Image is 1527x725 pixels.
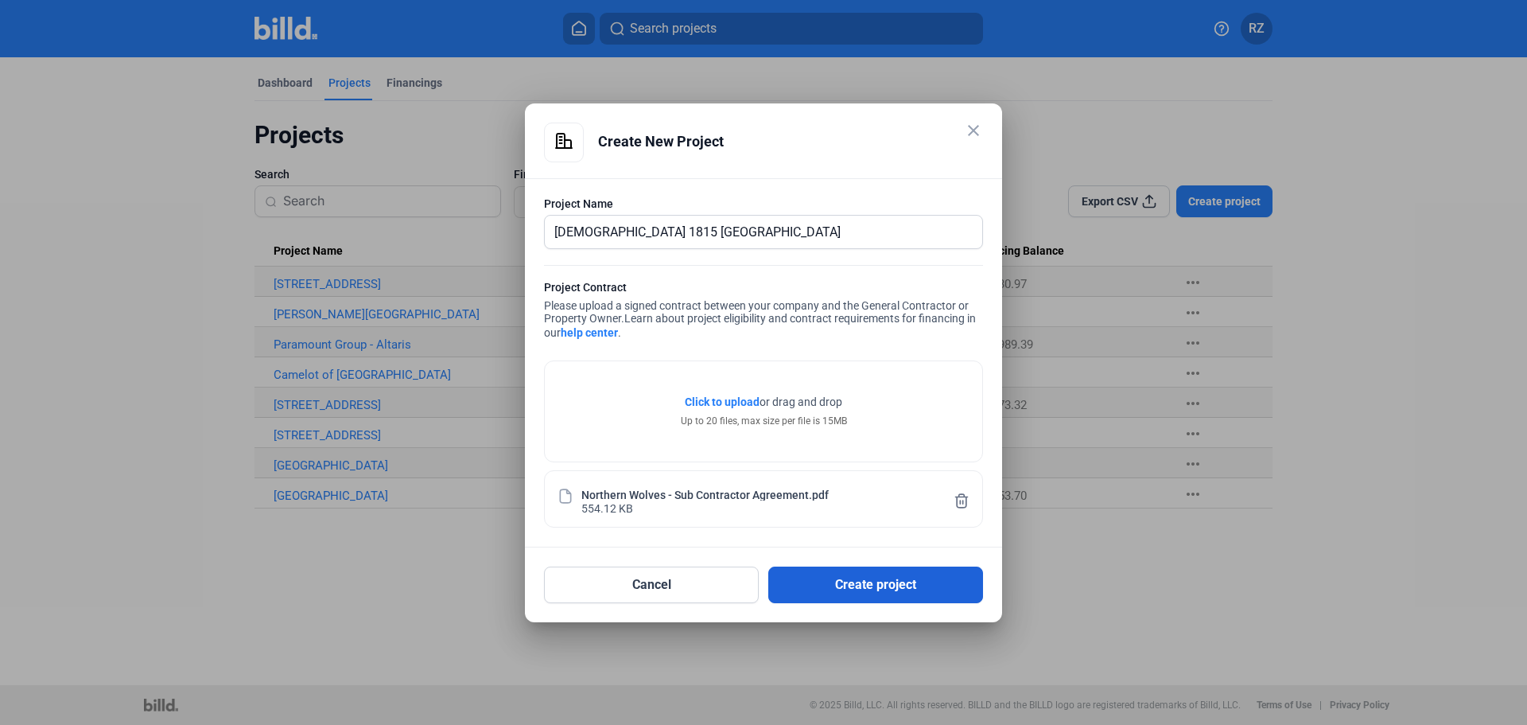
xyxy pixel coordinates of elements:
[760,394,842,410] span: or drag and drop
[681,414,847,428] div: Up to 20 files, max size per file is 15MB
[581,487,829,501] div: Northern Wolves - Sub Contractor Agreement.pdf
[581,501,633,514] div: 554.12 KB
[768,567,983,603] button: Create project
[544,196,983,212] div: Project Name
[544,312,976,339] span: Learn about project eligibility and contract requirements for financing in our .
[544,279,983,345] div: Please upload a signed contract between your company and the General Contractor or Property Owner.
[964,121,983,140] mat-icon: close
[561,326,618,339] a: help center
[544,567,759,603] button: Cancel
[685,396,760,408] span: Click to upload
[598,123,983,161] div: Create New Project
[544,279,983,299] div: Project Contract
